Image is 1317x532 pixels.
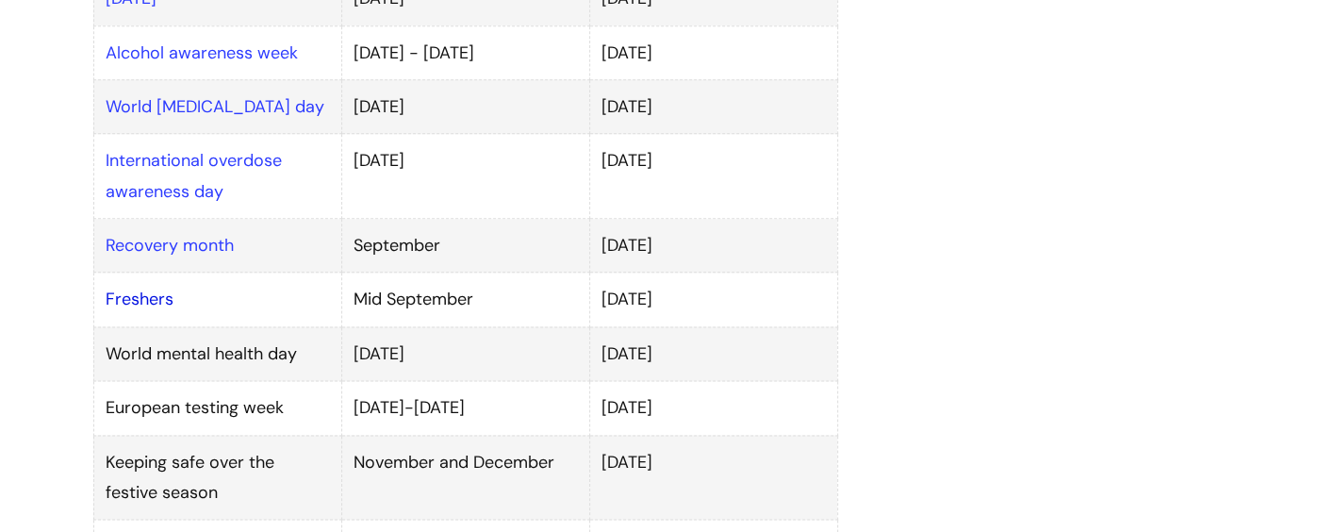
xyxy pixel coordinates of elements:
td: [DATE] [341,79,589,133]
td: European testing week [93,381,341,435]
td: [DATE] [589,219,837,273]
td: [DATE] [589,134,837,219]
td: Keeping safe over the festive season [93,435,341,520]
a: Freshers [106,288,173,310]
a: International overdose awareness day [106,149,282,202]
td: [DATE] [589,273,837,326]
td: World mental health day [93,326,341,380]
a: Alcohol awareness week [106,42,298,64]
td: [DATE] [589,435,837,520]
a: World [MEDICAL_DATA] day [106,95,324,118]
td: [DATE] [589,326,837,380]
td: [DATE] - [DATE] [341,25,589,79]
td: November and December [341,435,589,520]
td: [DATE] [589,25,837,79]
td: [DATE] [589,79,837,133]
td: [DATE] [589,381,837,435]
td: [DATE] [341,326,589,380]
a: Recovery month [106,234,234,257]
td: Mid September [341,273,589,326]
td: [DATE] [341,134,589,219]
td: September [341,219,589,273]
td: [DATE]-[DATE] [341,381,589,435]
